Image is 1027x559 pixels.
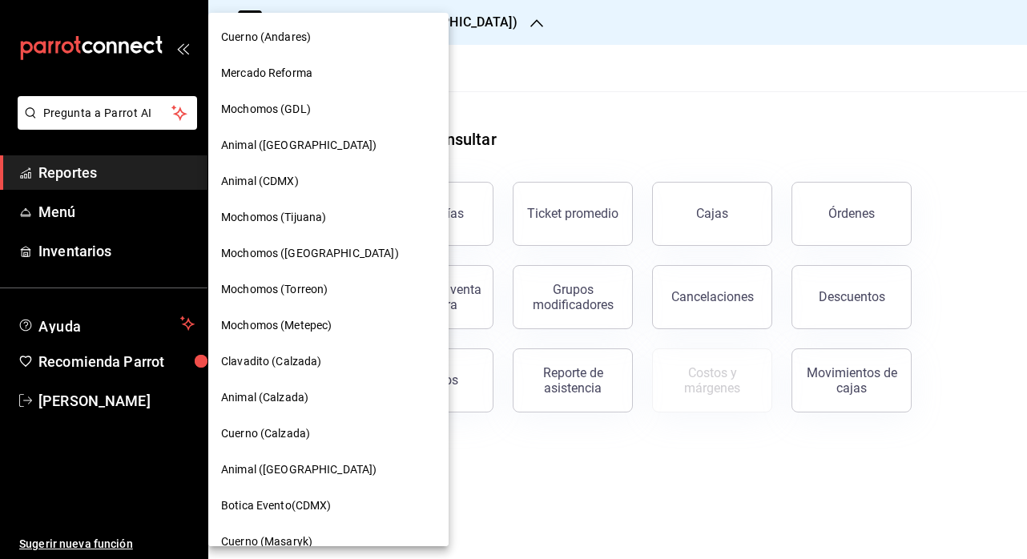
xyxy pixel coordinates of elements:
div: Animal (CDMX) [208,163,449,199]
div: Mercado Reforma [208,55,449,91]
div: Mochomos (Torreon) [208,271,449,308]
span: Mochomos (Metepec) [221,317,332,334]
span: Mochomos (Tijuana) [221,209,326,226]
div: Cuerno (Calzada) [208,416,449,452]
span: Cuerno (Andares) [221,29,311,46]
div: Mochomos (Tijuana) [208,199,449,235]
span: Mercado Reforma [221,65,312,82]
div: Animal (Calzada) [208,380,449,416]
span: Clavadito (Calzada) [221,353,322,370]
span: Cuerno (Calzada) [221,425,310,442]
span: Mochomos ([GEOGRAPHIC_DATA]) [221,245,399,262]
span: Animal (Calzada) [221,389,308,406]
div: Mochomos (Metepec) [208,308,449,344]
div: Mochomos (GDL) [208,91,449,127]
div: Cuerno (Andares) [208,19,449,55]
span: Botica Evento(CDMX) [221,497,332,514]
div: Animal ([GEOGRAPHIC_DATA]) [208,452,449,488]
div: Botica Evento(CDMX) [208,488,449,524]
div: Animal ([GEOGRAPHIC_DATA]) [208,127,449,163]
span: Mochomos (Torreon) [221,281,328,298]
span: Mochomos (GDL) [221,101,311,118]
span: Cuerno (Masaryk) [221,533,312,550]
div: Clavadito (Calzada) [208,344,449,380]
span: Animal (CDMX) [221,173,299,190]
div: Mochomos ([GEOGRAPHIC_DATA]) [208,235,449,271]
span: Animal ([GEOGRAPHIC_DATA]) [221,461,377,478]
span: Animal ([GEOGRAPHIC_DATA]) [221,137,377,154]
